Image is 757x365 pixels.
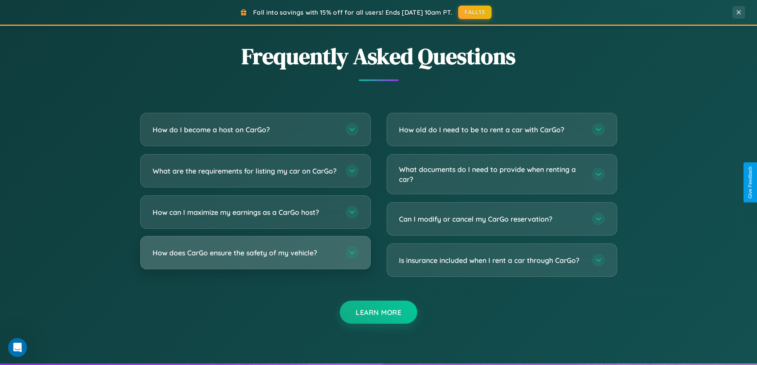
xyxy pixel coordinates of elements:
[253,8,452,16] span: Fall into savings with 15% off for all users! Ends [DATE] 10am PT.
[399,255,584,265] h3: Is insurance included when I rent a car through CarGo?
[153,248,338,258] h3: How does CarGo ensure the safety of my vehicle?
[140,41,617,71] h2: Frequently Asked Questions
[399,214,584,224] h3: Can I modify or cancel my CarGo reservation?
[458,6,492,19] button: FALL15
[153,207,338,217] h3: How can I maximize my earnings as a CarGo host?
[153,166,338,176] h3: What are the requirements for listing my car on CarGo?
[747,166,753,199] div: Give Feedback
[153,125,338,135] h3: How do I become a host on CarGo?
[8,338,27,357] iframe: Intercom live chat
[399,125,584,135] h3: How old do I need to be to rent a car with CarGo?
[340,301,417,324] button: Learn More
[399,164,584,184] h3: What documents do I need to provide when renting a car?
